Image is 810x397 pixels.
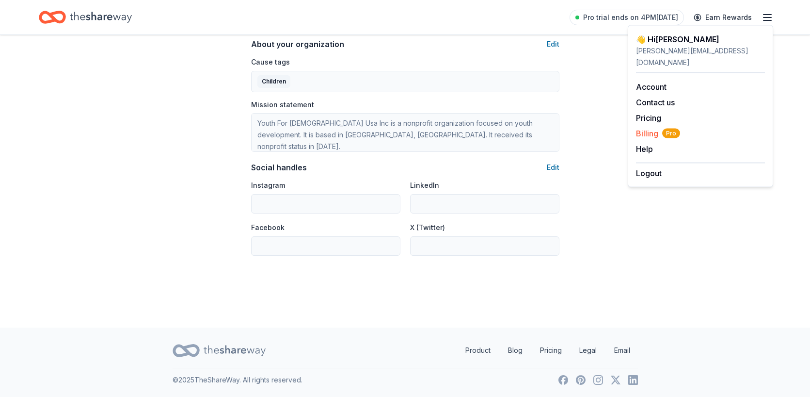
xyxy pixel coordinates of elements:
[570,10,684,25] a: Pro trial ends on 4PM[DATE]
[688,9,758,26] a: Earn Rewards
[636,97,675,108] button: Contact us
[251,223,285,232] label: Facebook
[251,162,307,173] div: Social handles
[251,38,344,50] div: About your organization
[410,223,445,232] label: X (Twitter)
[662,129,680,138] span: Pro
[532,341,570,360] a: Pricing
[458,341,498,360] a: Product
[636,167,662,179] button: Logout
[636,143,653,155] button: Help
[410,181,439,190] label: LinkedIn
[636,113,661,123] a: Pricing
[636,128,680,139] span: Billing
[39,6,132,29] a: Home
[251,113,559,152] textarea: Youth For [DEMOGRAPHIC_DATA] Usa Inc is a nonprofit organization focused on youth development. It...
[606,341,638,360] a: Email
[636,82,667,92] a: Account
[636,33,765,45] div: 👋 Hi [PERSON_NAME]
[636,128,680,139] button: BillingPro
[547,162,559,173] button: Edit
[458,341,638,360] nav: quick links
[547,38,559,50] button: Edit
[251,181,285,190] label: Instagram
[583,12,678,23] span: Pro trial ends on 4PM[DATE]
[636,45,765,68] div: [PERSON_NAME][EMAIL_ADDRESS][DOMAIN_NAME]
[572,341,604,360] a: Legal
[257,75,290,88] div: Children
[251,100,314,110] label: Mission statement
[251,57,290,67] label: Cause tags
[500,341,530,360] a: Blog
[173,374,302,386] p: © 2025 TheShareWay. All rights reserved.
[251,71,559,92] button: Children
